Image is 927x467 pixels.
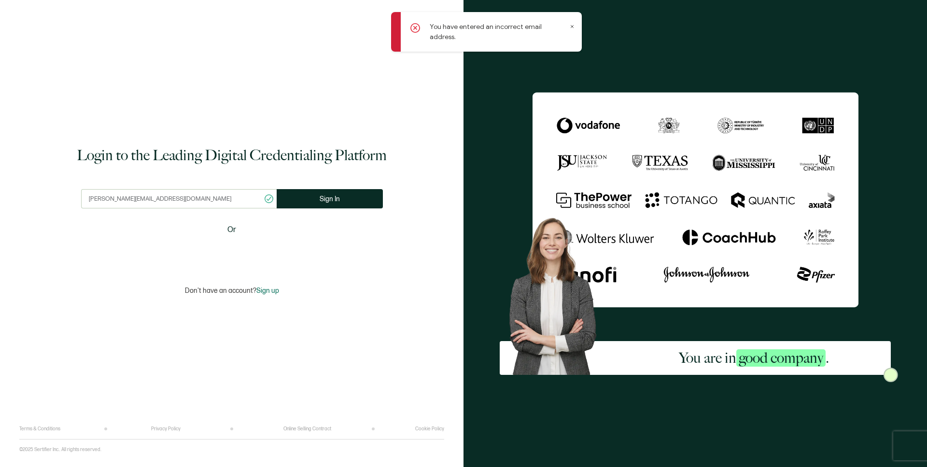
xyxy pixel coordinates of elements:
span: Sign In [320,195,340,203]
input: Enter your work email address [81,189,277,208]
img: Sertifier Login - You are in <span class="strong-h">good company</span>. Hero [500,210,617,374]
span: Sign up [256,287,279,295]
a: Online Selling Contract [283,426,331,432]
button: Sign In [277,189,383,208]
ion-icon: checkmark circle outline [264,193,274,204]
a: Privacy Policy [151,426,181,432]
span: good company [736,349,826,367]
h2: You are in . [679,348,829,368]
iframe: Chat Widget [879,421,927,467]
iframe: Sign in with Google Button [171,242,292,263]
p: ©2025 Sertifier Inc.. All rights reserved. [19,447,101,453]
img: Sertifier Login [884,368,898,382]
img: Sertifier Login - You are in <span class="strong-h">good company</span>. [533,92,858,307]
a: Terms & Conditions [19,426,60,432]
p: Don't have an account? [185,287,279,295]
p: You have entered an incorrect email address. [430,22,567,42]
span: Or [227,224,236,236]
h1: Login to the Leading Digital Credentialing Platform [77,146,387,165]
a: Cookie Policy [415,426,444,432]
